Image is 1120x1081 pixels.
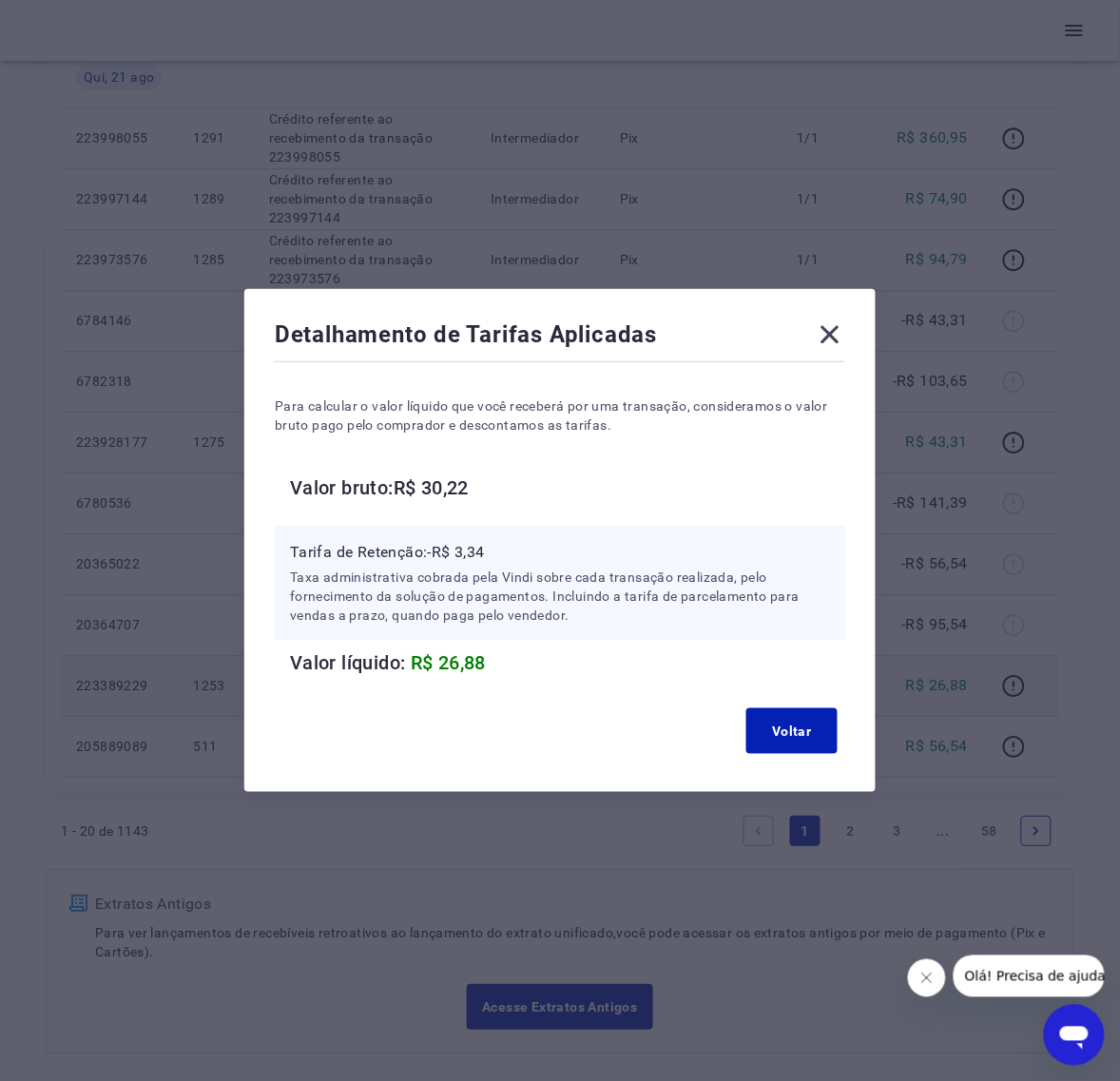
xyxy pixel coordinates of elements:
h6: Valor bruto: R$ 30,22 [290,473,845,503]
p: Taxa administrativa cobrada pela Vindi sobre cada transação realizada, pelo fornecimento da soluç... [290,568,830,625]
span: Olá! Precisa de ajuda? [11,13,160,29]
span: R$ 26,88 [411,651,486,674]
iframe: Fechar mensagem [908,959,946,997]
p: Para calcular o valor líquido que você receberá por uma transação, consideramos o valor bruto pag... [275,396,845,434]
iframe: Botão para abrir a janela de mensagens [1044,1005,1105,1066]
p: Tarifa de Retenção: -R$ 3,34 [290,541,830,564]
div: Detalhamento de Tarifas Aplicadas [275,319,845,357]
iframe: Mensagem da empresa [954,956,1105,997]
h6: Valor líquido: [290,647,845,678]
button: Voltar [746,708,838,754]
